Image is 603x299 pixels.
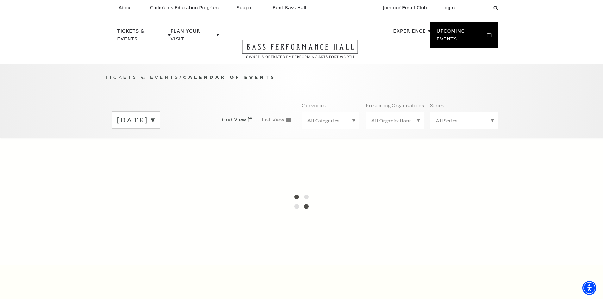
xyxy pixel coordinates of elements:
[430,102,444,109] p: Series
[366,102,424,109] p: Presenting Organizations
[302,102,326,109] p: Categories
[436,117,493,124] label: All Series
[171,27,215,47] p: Plan Your Visit
[219,40,381,64] a: Open this option
[307,117,354,124] label: All Categories
[273,5,306,10] p: Rent Bass Hall
[437,27,486,47] p: Upcoming Events
[237,5,255,10] p: Support
[582,281,596,295] div: Accessibility Menu
[119,5,132,10] p: About
[105,73,498,81] p: /
[262,116,284,123] span: List View
[393,27,426,39] p: Experience
[117,115,154,125] label: [DATE]
[183,74,276,80] span: Calendar of Events
[105,74,180,80] span: Tickets & Events
[465,5,487,11] select: Select:
[117,27,166,47] p: Tickets & Events
[222,116,246,123] span: Grid View
[371,117,418,124] label: All Organizations
[150,5,219,10] p: Children's Education Program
